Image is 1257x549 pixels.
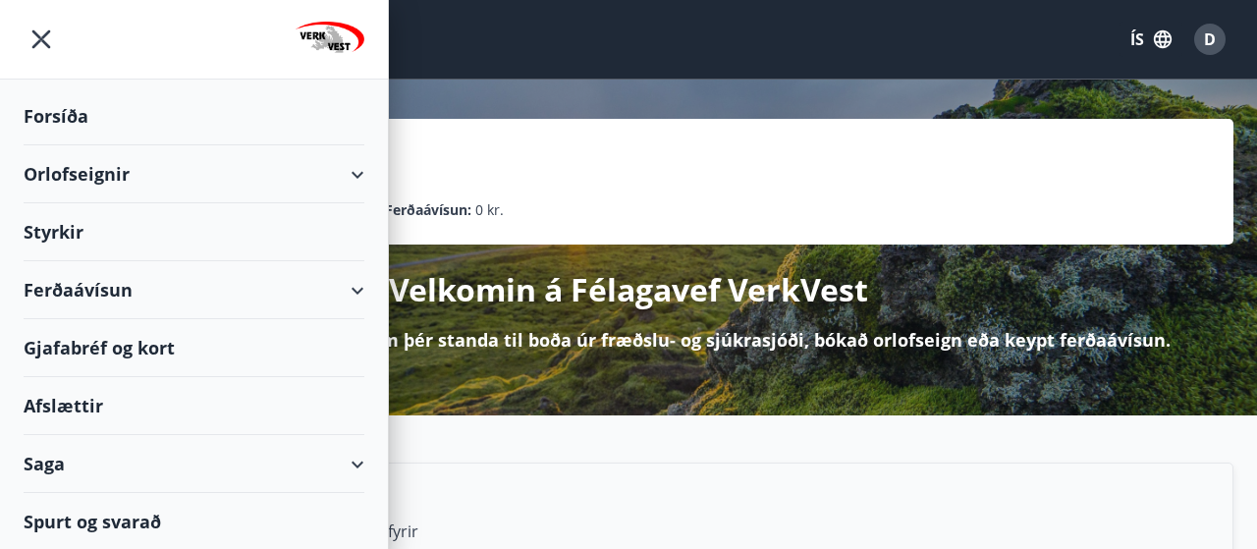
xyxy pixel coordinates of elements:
[24,22,59,57] button: menu
[296,22,364,61] img: union_logo
[24,261,364,319] div: Ferðaávísun
[24,319,364,377] div: Gjafabréf og kort
[475,199,504,221] span: 0 kr.
[24,435,364,493] div: Saga
[24,203,364,261] div: Styrkir
[1204,28,1216,50] span: D
[1120,22,1182,57] button: ÍS
[24,145,364,203] div: Orlofseignir
[1186,16,1233,63] button: D
[86,327,1171,353] p: Hér getur þú sótt um þá styrki sem þér standa til boða úr fræðslu- og sjúkrasjóði, bókað orlofsei...
[389,268,868,311] p: Velkomin á Félagavef VerkVest
[24,87,364,145] div: Forsíða
[385,199,471,221] p: Ferðaávísun :
[24,377,364,435] div: Afslættir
